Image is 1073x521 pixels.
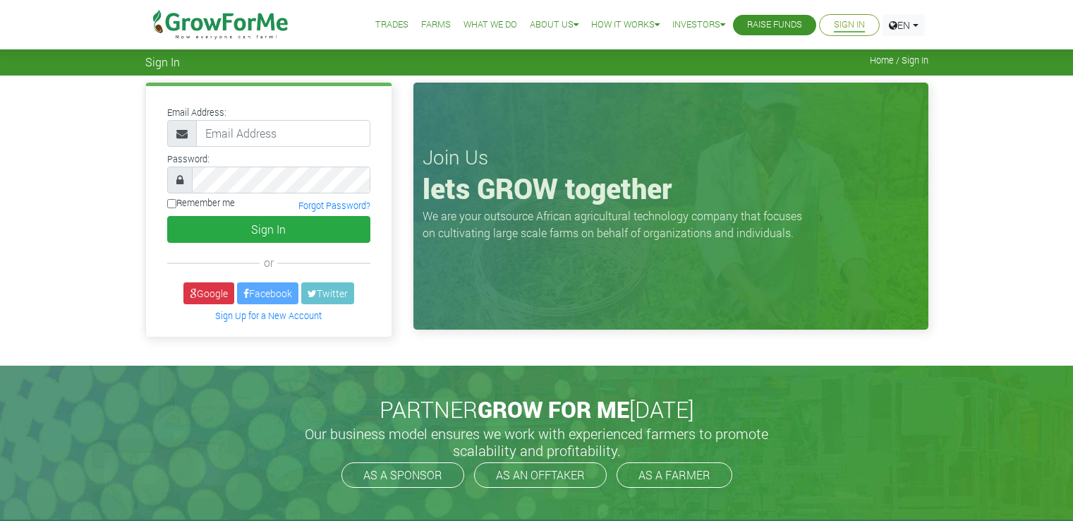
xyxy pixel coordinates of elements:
[421,18,451,32] a: Farms
[870,55,928,66] span: Home / Sign In
[167,199,176,208] input: Remember me
[463,18,517,32] a: What We Do
[341,462,464,488] a: AS A SPONSOR
[591,18,660,32] a: How it Works
[298,200,370,211] a: Forgot Password?
[474,462,607,488] a: AS AN OFFTAKER
[167,152,210,166] label: Password:
[672,18,725,32] a: Investors
[423,172,919,205] h1: lets GROW together
[423,208,811,241] p: We are your outsource African agricultural technology company that focuses on cultivating large s...
[883,14,925,36] a: EN
[478,394,629,424] span: GROW FOR ME
[215,310,322,321] a: Sign Up for a New Account
[167,196,235,210] label: Remember me
[834,18,865,32] a: Sign In
[167,106,226,119] label: Email Address:
[530,18,578,32] a: About Us
[151,396,923,423] h2: PARTNER [DATE]
[290,425,784,459] h5: Our business model ensures we work with experienced farmers to promote scalability and profitabil...
[747,18,802,32] a: Raise Funds
[183,282,234,304] a: Google
[167,254,370,271] div: or
[145,55,180,68] span: Sign In
[196,120,370,147] input: Email Address
[423,145,919,169] h3: Join Us
[617,462,732,488] a: AS A FARMER
[375,18,408,32] a: Trades
[167,216,370,243] button: Sign In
